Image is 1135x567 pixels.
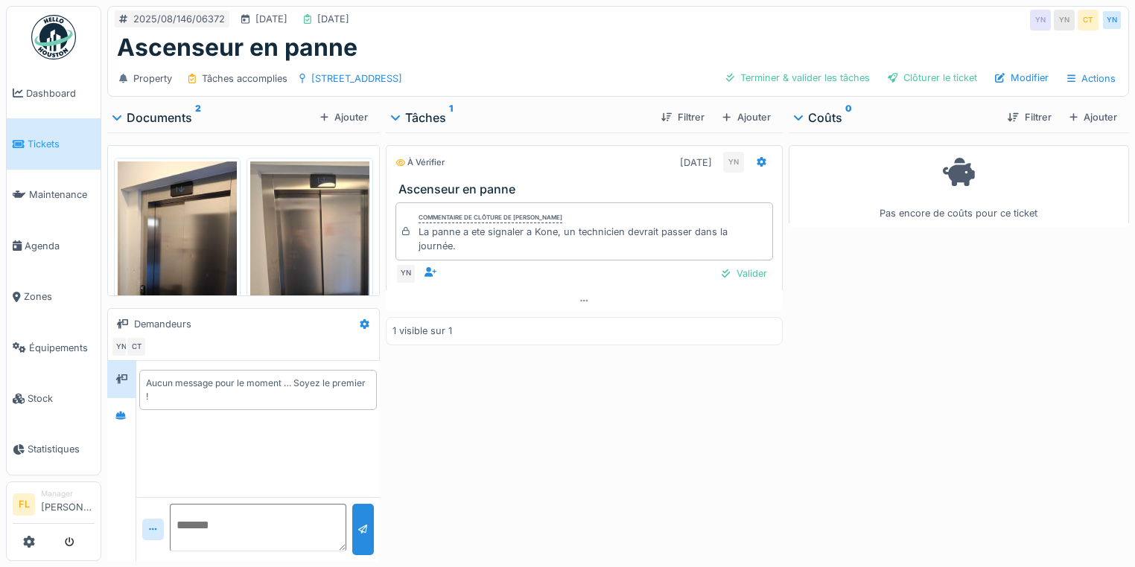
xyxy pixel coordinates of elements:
[7,170,101,220] a: Maintenance
[311,71,402,86] div: [STREET_ADDRESS]
[7,373,101,423] a: Stock
[882,68,983,88] div: Clôturer le ticket
[1101,10,1122,31] div: YN
[13,488,95,524] a: FL Manager[PERSON_NAME]
[1078,10,1099,31] div: CT
[1002,107,1057,127] div: Filtrer
[989,68,1055,88] div: Modifier
[395,263,416,284] div: YN
[449,109,453,126] sup: 1
[419,225,766,253] div: La panne a ete signaler a Kone, un technicien devrait passer dans la journée.
[255,12,287,26] div: [DATE]
[28,442,95,456] span: Statistiques
[398,182,776,196] h3: Ascenseur en panne
[392,324,452,338] div: 1 visible sur 1
[111,336,132,357] div: YN
[1064,107,1123,127] div: Ajouter
[29,188,95,202] span: Maintenance
[28,391,95,406] span: Stock
[7,220,101,271] a: Agenda
[716,263,772,283] div: Valider
[31,15,76,60] img: Badge_color-CXgf-gQk.svg
[26,86,95,100] span: Dashboard
[716,107,776,127] div: Ajouter
[392,109,649,126] div: Tâches
[41,488,95,499] div: Manager
[7,424,101,475] a: Statistiques
[250,161,369,320] img: l7hc7d3yb5cyixzw7f8mvzvsykb2
[146,377,370,403] div: Aucun message pour le moment … Soyez le premier !
[723,152,744,173] div: YN
[7,68,101,118] a: Dashboard
[680,156,712,170] div: [DATE]
[195,109,201,126] sup: 2
[1054,10,1075,31] div: YN
[395,156,445,169] div: À vérifier
[29,341,95,355] span: Équipements
[117,33,357,62] h1: Ascenseur en panne
[13,493,35,516] li: FL
[7,322,101,373] a: Équipements
[317,12,349,26] div: [DATE]
[314,107,374,127] div: Ajouter
[25,239,95,253] span: Agenda
[798,152,1119,221] div: Pas encore de coûts pour ce ticket
[202,71,287,86] div: Tâches accomplies
[134,317,191,331] div: Demandeurs
[133,12,225,26] div: 2025/08/146/06372
[419,213,562,223] div: Commentaire de clôture de [PERSON_NAME]
[7,118,101,169] a: Tickets
[655,107,710,127] div: Filtrer
[7,272,101,322] a: Zones
[118,161,237,320] img: tjszgm13i5skqyivrjj14qf2nppi
[24,289,95,304] span: Zones
[113,109,314,126] div: Documents
[1061,68,1122,89] div: Actions
[720,68,876,88] div: Terminer & valider les tâches
[1030,10,1051,31] div: YN
[133,71,172,86] div: Property
[845,109,852,126] sup: 0
[795,109,996,126] div: Coûts
[28,137,95,151] span: Tickets
[126,336,147,357] div: CT
[41,488,95,520] li: [PERSON_NAME]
